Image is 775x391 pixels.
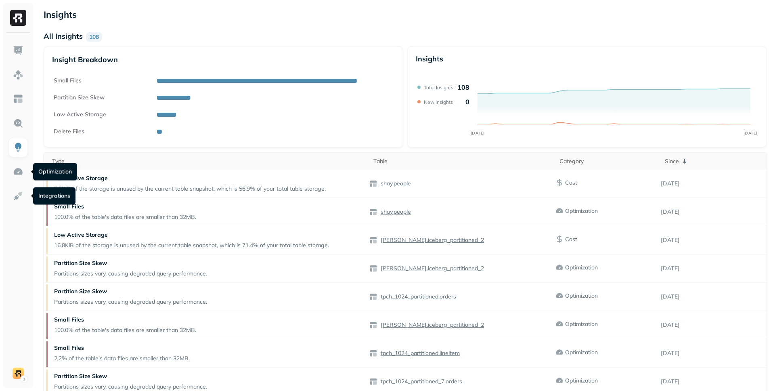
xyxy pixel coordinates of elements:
p: 100.0% of the table's data files are smaller than 32MB. [54,326,196,334]
tspan: [DATE] [471,130,485,136]
div: Optimization [33,163,77,181]
img: Dashboard [13,45,23,56]
a: tpch_1024_partitioned.orders [377,293,456,301]
p: Partitions sizes vary, causing degraded query performance. [54,383,207,391]
p: Optimization [565,320,598,328]
p: [DATE] [661,293,767,301]
p: Partition Size Skew [54,372,207,380]
text: Delete Files [54,128,84,135]
div: Since [665,156,762,166]
a: [PERSON_NAME].iceberg_partitioned_2 [377,265,484,272]
a: shay.people [377,180,411,187]
p: [PERSON_NAME].iceberg_partitioned_2 [379,236,484,244]
img: table [369,293,377,301]
img: table [369,236,377,244]
img: table [369,321,377,329]
p: 0 [465,98,469,106]
p: 16.8KiB of the storage is unused by the current table snapshot, which is 71.4% of your total tabl... [54,242,329,249]
p: Partition Size Skew [54,288,207,295]
p: Optimization [565,264,598,271]
p: 2.2% of the table's data files are smaller than 32MB. [54,355,190,362]
img: table [369,180,377,188]
p: 108 [86,32,102,42]
div: Type [52,158,365,165]
p: Optimization [565,207,598,215]
img: table [369,378,377,386]
p: Total Insights [424,84,453,90]
text: Partition Size Skew [54,94,105,101]
tspan: [DATE] [744,130,758,136]
img: Assets [13,69,23,80]
img: demo [13,368,24,379]
img: table [369,265,377,273]
p: [PERSON_NAME].iceberg_partitioned_2 [379,265,484,272]
img: Query Explorer [13,118,23,128]
img: Asset Explorer [13,94,23,104]
p: Small Files [54,203,196,210]
p: Small Files [54,344,190,352]
p: Insights [44,7,767,22]
p: [DATE] [661,236,767,244]
div: Integrations [33,187,75,205]
p: [DATE] [661,378,767,385]
text: Small Files [54,77,82,84]
p: 5.5KiB of the storage is unused by the current table snapshot, which is 56.9% of your total table... [54,185,326,193]
p: Low Active Storage [54,231,329,239]
p: shay.people [379,208,411,216]
p: [DATE] [661,265,767,272]
p: Optimization [565,292,598,300]
p: [DATE] [661,321,767,329]
img: Insights [13,142,23,153]
p: Low Active Storage [54,174,326,182]
p: Cost [565,235,577,243]
a: shay.people [377,208,411,216]
p: shay.people [379,180,411,187]
p: tpch_1024_partitioned.orders [379,293,456,301]
p: tpch_1024_partitioned.lineitem [379,349,460,357]
a: tpch_1024_partitioned_7.orders [377,378,462,385]
p: [DATE] [661,208,767,216]
p: Cost [565,179,577,187]
p: Partitions sizes vary, causing degraded query performance. [54,298,207,306]
p: New Insights [424,99,453,105]
p: Partition Size Skew [54,259,207,267]
img: table [369,349,377,357]
p: Insights [416,54,443,63]
p: All Insights [44,32,83,41]
img: Optimization [13,166,23,177]
img: table [369,208,377,216]
p: [DATE] [661,349,767,357]
p: Small Files [54,316,196,324]
p: Optimization [565,377,598,385]
p: [DATE] [661,180,767,187]
a: tpch_1024_partitioned.lineitem [377,349,460,357]
p: Insight Breakdown [52,55,395,64]
text: Low Active Storage [54,111,106,118]
a: [PERSON_NAME].iceberg_partitioned_2 [377,321,484,329]
img: Integrations [13,191,23,201]
a: [PERSON_NAME].iceberg_partitioned_2 [377,236,484,244]
p: 100.0% of the table's data files are smaller than 32MB. [54,213,196,221]
div: Table [373,158,551,165]
p: Partitions sizes vary, causing degraded query performance. [54,270,207,277]
img: Ryft [10,10,26,26]
div: Category [559,158,657,165]
p: 108 [457,83,469,91]
p: tpch_1024_partitioned_7.orders [379,378,462,385]
p: [PERSON_NAME].iceberg_partitioned_2 [379,321,484,329]
p: Optimization [565,349,598,356]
